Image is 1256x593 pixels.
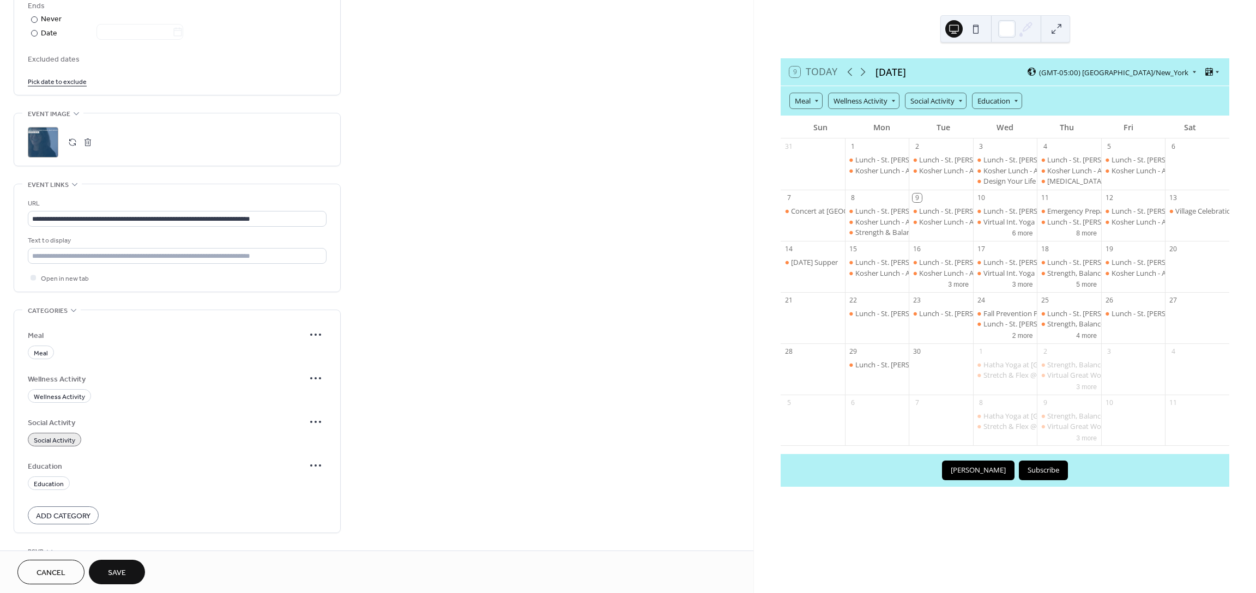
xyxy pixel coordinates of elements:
span: RSVP [28,546,44,558]
div: Sunday Supper [781,257,845,267]
div: Kosher Lunch - Adas [1047,166,1113,176]
div: 8 [977,398,986,407]
span: Wellness Activity [28,373,305,385]
div: Lunch - St. Alban's [1101,206,1166,216]
div: Ends [28,1,324,12]
div: Virtual Int. Yoga [983,268,1035,278]
div: Lunch - St. [PERSON_NAME] [919,155,1010,165]
div: Strength & Balance with Mr. [PERSON_NAME] [855,227,1003,237]
div: Lunch - St. [PERSON_NAME] [855,308,946,318]
div: 21 [784,295,794,305]
div: 19 [1105,244,1114,253]
button: 3 more [1008,279,1037,289]
div: Strength, Balance, and Core at Palisades Rec Center with Emma [1037,268,1101,278]
div: Kosher Lunch - Adas [855,217,921,227]
span: Cancel [37,567,65,579]
div: Lunch - St. [PERSON_NAME] [919,308,1010,318]
div: 1 [849,142,858,152]
div: 23 [913,295,922,305]
div: Date [41,27,183,40]
div: Kosher Lunch - Adas [855,166,921,176]
div: Virtual Great Women in the Arts [1047,370,1151,380]
button: 3 more [944,279,973,289]
div: Lunch - St. Alban's [909,155,973,165]
div: Lunch - St. Alban's [845,360,909,370]
span: (GMT-05:00) [GEOGRAPHIC_DATA]/New_York [1039,69,1188,76]
div: Sun [789,116,851,138]
div: Lunch - St. Alban's [909,308,973,318]
div: [DATE] [875,65,906,79]
div: 1 [977,347,986,356]
span: Open in new tab [41,273,89,285]
div: Kosher Lunch - Adas [909,268,973,278]
div: Kosher Lunch - Adas [1101,166,1166,176]
div: Lunch - St. Alban's [1037,155,1101,165]
div: Lunch - St. Alban's [1101,155,1166,165]
div: Lunch - St. [PERSON_NAME] [983,206,1074,216]
span: Meal [28,330,305,341]
button: 4 more [1072,330,1101,340]
div: 16 [913,244,922,253]
span: Social Activity [34,435,75,446]
div: Lunch - St. [PERSON_NAME] [983,257,1074,267]
span: Social Activity [28,417,305,428]
div: 7 [913,398,922,407]
button: 2 more [1008,330,1037,340]
div: Kosher Lunch - Adas [909,166,973,176]
div: Lunch - St. Alban's [909,257,973,267]
div: Village Celebration [1175,206,1235,216]
div: Hatha Yoga at [GEOGRAPHIC_DATA] [983,411,1102,421]
div: Lunch - St. [PERSON_NAME] [1112,206,1202,216]
div: 18 [1041,244,1050,253]
div: 13 [1169,193,1178,203]
div: 28 [784,347,794,356]
div: Kosher Lunch - Adas [919,217,985,227]
div: Village Celebration [1165,206,1229,216]
div: 25 [1041,295,1050,305]
div: 4 [1041,142,1050,152]
div: Kosher Lunch - Adas [1101,268,1166,278]
div: Lunch - St. [PERSON_NAME] [855,155,946,165]
div: Hatha Yoga at Tenley Library [973,360,1037,370]
div: Lunch - St. Alban's [1101,257,1166,267]
div: 5 [1105,142,1114,152]
div: 31 [784,142,794,152]
span: Wellness Activity [34,391,85,403]
div: Kosher Lunch - Adas [855,268,921,278]
div: Fall Prevention Program [973,308,1037,318]
div: Lunch - St. Alban's [1037,217,1101,227]
div: 4 [1169,347,1178,356]
div: Fall Prevention Program [983,308,1062,318]
div: Lunch - St. Alban's [845,155,909,165]
div: Lunch - St. [PERSON_NAME] [855,257,946,267]
div: Hatha Yoga at [GEOGRAPHIC_DATA] [983,360,1102,370]
div: Stretch & Flex @ Palisades Library [973,370,1037,380]
div: Kosher Lunch - Adas [983,166,1049,176]
div: Lunch - St. Alban's [845,257,909,267]
div: Lunch - St. [PERSON_NAME] [855,206,946,216]
div: ; [28,127,58,158]
span: Pick date to exclude [28,76,87,88]
div: 11 [1041,193,1050,203]
div: Stretch & Flex @ [GEOGRAPHIC_DATA] [983,421,1109,431]
div: Strength & Balance with Mr. William Yates [845,227,909,237]
div: Kosher Lunch - Adas [1112,268,1177,278]
span: Add Category [36,511,90,522]
div: 24 [977,295,986,305]
button: 3 more [1072,432,1101,443]
div: 29 [849,347,858,356]
div: [MEDICAL_DATA] [1047,176,1103,186]
div: Kosher Lunch - Adas [1037,166,1101,176]
div: 11 [1169,398,1178,407]
button: 3 more [1072,381,1101,391]
div: Lunch - St. Alban's [845,206,909,216]
div: Lunch - St. Alban's [845,308,909,318]
div: Thu [1036,116,1097,138]
div: Hatha Yoga at Tenley Library [973,411,1037,421]
button: 8 more [1072,227,1101,238]
div: 6 [849,398,858,407]
div: Kosher Lunch - Adas [1101,217,1166,227]
div: [DATE] Supper [791,257,838,267]
div: 3 [977,142,986,152]
div: 26 [1105,295,1114,305]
